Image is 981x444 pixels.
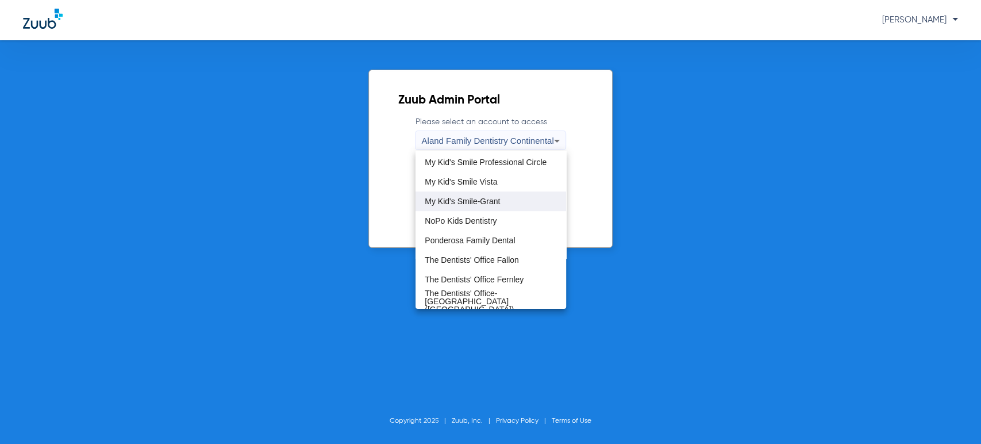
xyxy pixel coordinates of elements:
[425,256,518,264] span: The Dentists' Office Fallon
[425,275,524,284] span: The Dentists' Office Fernley
[425,178,497,186] span: My Kid's Smile Vista
[425,289,557,313] span: The Dentists' Office-[GEOGRAPHIC_DATA] ([GEOGRAPHIC_DATA])
[425,197,500,205] span: My Kid's Smile-Grant
[425,236,515,244] span: Ponderosa Family Dental
[425,158,547,166] span: My Kid's Smile Professional Circle
[425,217,497,225] span: NoPo Kids Dentistry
